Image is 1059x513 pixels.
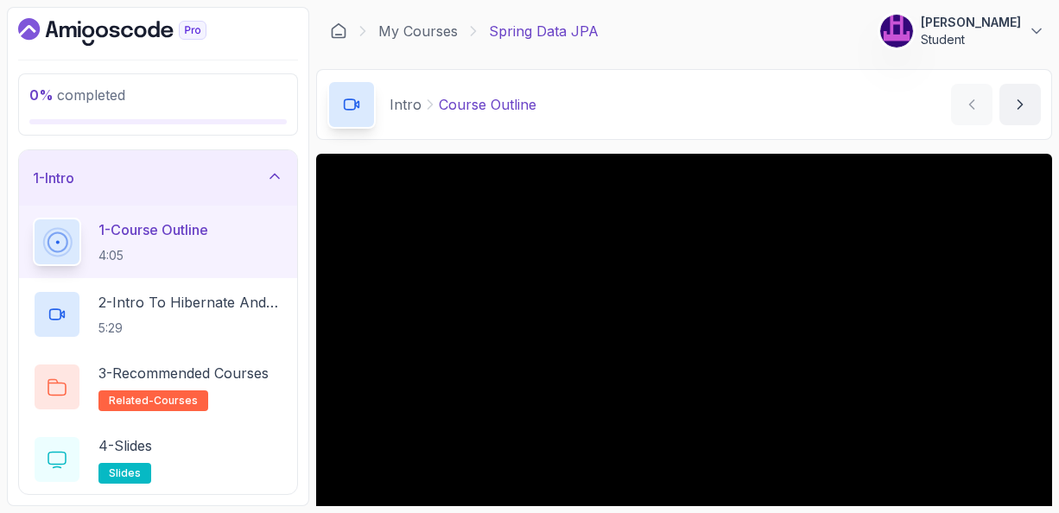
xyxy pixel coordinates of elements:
button: 1-Course Outline4:05 [33,218,283,266]
button: user profile image[PERSON_NAME]Student [879,14,1045,48]
p: Spring Data JPA [489,21,599,41]
p: Intro [390,94,422,115]
span: 0 % [29,86,54,104]
p: 4:05 [98,247,208,264]
p: 4 - Slides [98,435,152,456]
a: Dashboard [18,18,246,46]
a: My Courses [378,21,458,41]
button: 2-Intro To Hibernate And Spring Data Jpa5:29 [33,290,283,339]
span: slides [109,466,141,480]
p: 1 - Course Outline [98,219,208,240]
span: related-courses [109,394,198,408]
p: 5:29 [98,320,283,337]
button: 3-Recommended Coursesrelated-courses [33,363,283,411]
button: 1-Intro [19,150,297,206]
p: Course Outline [439,94,536,115]
button: next content [999,84,1041,125]
h3: 1 - Intro [33,168,74,188]
p: Student [921,31,1021,48]
button: previous content [951,84,992,125]
p: 3 - Recommended Courses [98,363,269,383]
p: [PERSON_NAME] [921,14,1021,31]
button: 4-Slidesslides [33,435,283,484]
img: user profile image [880,15,913,47]
a: Dashboard [330,22,347,40]
span: completed [29,86,125,104]
p: 2 - Intro To Hibernate And Spring Data Jpa [98,292,283,313]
